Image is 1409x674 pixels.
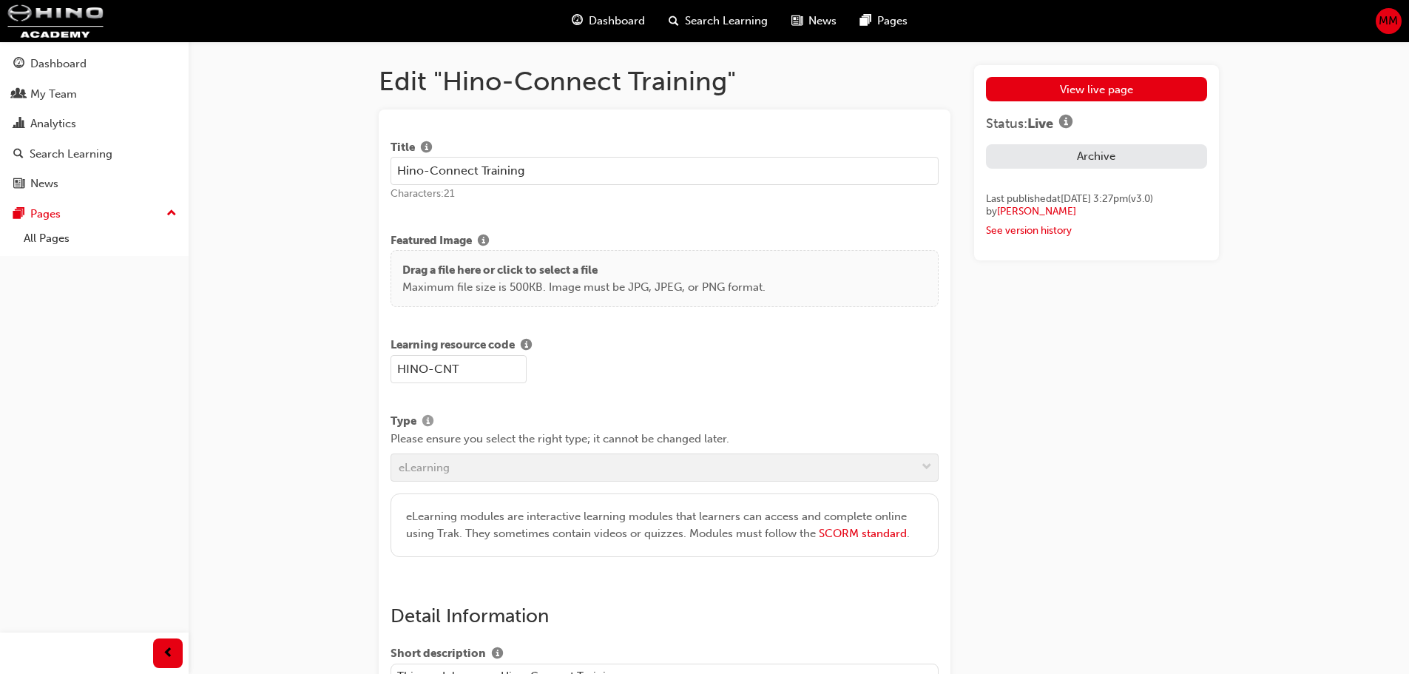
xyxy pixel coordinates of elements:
a: pages-iconPages [848,6,919,36]
span: Pages [877,13,908,30]
a: SCORM standard [819,527,907,540]
span: info-icon [478,235,489,249]
a: guage-iconDashboard [560,6,657,36]
button: Archive [986,144,1207,169]
div: Dashboard [30,55,87,73]
span: Characters: 21 [391,187,455,200]
span: Title [391,139,415,158]
span: info-icon [421,142,432,155]
p: Maximum file size is 500KB. Image must be JPG, JPEG, or PNG format. [402,279,766,296]
span: info-icon [1059,115,1072,132]
span: guage-icon [572,12,583,30]
h2: Detail Information [391,604,939,628]
a: All Pages [18,227,183,250]
a: See version history [986,224,1072,237]
span: search-icon [13,148,24,161]
div: Analytics [30,115,76,132]
input: e.g. Sales Fundamentals [391,157,939,185]
div: News [30,175,58,192]
div: Last published at [DATE] 3:27pm (v 3 . 0 ) [986,192,1207,206]
a: View live page [986,77,1207,101]
span: guage-icon [13,58,24,71]
button: DashboardMy TeamAnalyticsSearch LearningNews [6,47,183,200]
span: eLearning modules are interactive learning modules that learners can access and complete online u... [406,510,907,540]
button: Show info [486,645,509,664]
div: My Team [30,86,77,103]
a: News [6,170,183,198]
div: Drag a file here or click to select a fileMaximum file size is 500KB. Image must be JPG, JPEG, or... [391,250,939,307]
button: Show info [415,139,438,158]
p: Drag a file here or click to select a file [402,262,766,279]
div: Status: [986,113,1207,132]
span: news-icon [13,178,24,191]
a: My Team [6,81,183,108]
div: Pages [30,206,61,223]
button: Show info [472,232,495,251]
img: hinoacademy [7,4,104,38]
button: Pages [6,200,183,228]
span: prev-icon [163,644,174,663]
button: MM [1376,8,1402,34]
span: info-icon [492,648,503,661]
h1: Edit "Hino-Connect Training" [379,65,950,98]
a: search-iconSearch Learning [657,6,780,36]
span: pages-icon [860,12,871,30]
a: news-iconNews [780,6,848,36]
span: Short description [391,645,486,664]
div: Search Learning [30,146,112,163]
div: Please ensure you select the right type; it cannot be changed later. [391,431,939,448]
span: Live [1027,115,1053,132]
span: chart-icon [13,118,24,131]
div: . [406,508,924,542]
button: Show info [416,413,439,431]
a: Analytics [6,110,183,138]
a: [PERSON_NAME] [997,205,1076,218]
span: Featured Image [391,232,472,251]
span: pages-icon [13,208,24,221]
input: e.g. SF-101 [391,355,527,383]
span: News [808,13,837,30]
span: Dashboard [589,13,645,30]
span: info-icon [422,416,433,429]
a: Search Learning [6,141,183,168]
button: Show info [1053,113,1078,132]
span: search-icon [669,12,679,30]
div: by [986,205,1207,218]
span: Type [391,413,416,431]
a: Dashboard [6,50,183,78]
span: info-icon [521,340,532,353]
span: people-icon [13,88,24,101]
span: MM [1379,13,1398,30]
button: Show info [515,337,538,355]
span: Learning resource code [391,337,515,355]
span: up-icon [166,204,177,223]
span: news-icon [791,12,803,30]
span: Search Learning [685,13,768,30]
